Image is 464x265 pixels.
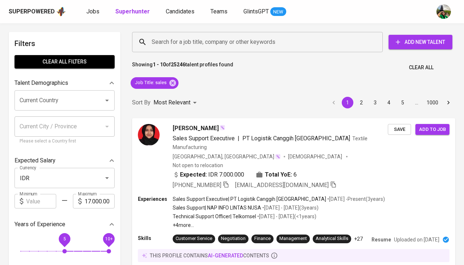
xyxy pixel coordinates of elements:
[173,135,235,142] span: Sales Support Executive
[394,236,439,243] p: Uploaded on [DATE]
[411,99,422,106] div: …
[138,195,173,203] p: Experiences
[173,213,256,220] p: Technical Support Officer | Telkomsel
[238,134,239,143] span: |
[394,38,447,47] span: Add New Talent
[424,97,440,108] button: Go to page 1000
[275,154,281,160] img: magic_wand.svg
[261,204,319,211] p: • [DATE] - [DATE] ( 3 years )
[383,97,395,108] button: Go to page 4
[150,252,269,259] p: this profile contains contents
[20,138,110,145] p: Please select a Country first
[173,182,221,189] span: [PHONE_NUMBER]
[85,194,115,208] input: Value
[173,204,261,211] p: Sales Support | NAP INFO LINTAS NUSA
[288,153,343,160] span: [DEMOGRAPHIC_DATA]
[406,61,436,74] button: Clear All
[173,136,367,150] span: Textile Manufacturing
[9,8,55,16] div: Superpowered
[153,98,190,107] p: Most Relevant
[270,8,286,16] span: NEW
[369,97,381,108] button: Go to page 3
[15,55,115,69] button: Clear All filters
[316,235,348,242] div: Analytical Skills
[326,195,385,203] p: • [DATE] - Present ( 3 years )
[115,8,150,15] b: Superhunter
[242,135,350,142] span: PT Logistik Canggih [GEOGRAPHIC_DATA]
[327,97,455,108] nav: pagination navigation
[293,170,297,179] span: 6
[210,7,229,16] a: Teams
[15,220,65,229] p: Years of Experience
[132,98,151,107] p: Sort By
[15,217,115,232] div: Years of Experience
[219,125,225,131] img: magic_wand.svg
[208,253,243,258] span: AI-generated
[356,97,367,108] button: Go to page 2
[102,95,112,105] button: Open
[388,124,411,135] button: Save
[173,153,281,160] div: [GEOGRAPHIC_DATA], [GEOGRAPHIC_DATA]
[254,235,271,242] div: Finance
[173,162,223,169] p: Not open to relocation
[173,221,385,229] p: +4 more ...
[415,124,449,135] button: Add to job
[166,8,194,15] span: Candidates
[15,153,115,168] div: Expected Salary
[86,8,99,15] span: Jobs
[397,97,408,108] button: Go to page 5
[138,124,160,146] img: 8294e464c50081ddbf70e35620208c16.jpg
[153,96,199,109] div: Most Relevant
[26,194,56,208] input: Value
[354,235,363,243] p: +27
[56,6,66,17] img: app logo
[102,173,112,183] button: Open
[409,63,434,72] span: Clear All
[243,8,269,15] span: GlintsGPT
[265,170,292,179] b: Total YoE:
[180,170,207,179] b: Expected:
[389,35,452,49] button: Add New Talent
[256,213,316,220] p: • [DATE] - [DATE] ( <1 years )
[443,97,454,108] button: Go to next page
[342,97,353,108] button: page 1
[131,77,178,89] div: Job Title: sales
[419,125,446,134] span: Add to job
[15,156,56,165] p: Expected Salary
[176,235,212,242] div: Customer Service
[173,170,244,179] div: IDR 7.000.000
[63,236,66,241] span: 5
[15,79,68,87] p: Talent Demographics
[9,6,66,17] a: Superpoweredapp logo
[221,235,246,242] div: Negotiation
[131,79,171,86] span: Job Title : sales
[15,76,115,90] div: Talent Demographics
[371,236,391,243] p: Resume
[86,7,101,16] a: Jobs
[20,57,109,66] span: Clear All filters
[166,7,196,16] a: Candidates
[235,182,329,189] span: [EMAIL_ADDRESS][DOMAIN_NAME]
[132,61,233,74] p: Showing of talent profiles found
[391,125,407,134] span: Save
[279,235,307,242] div: Management
[173,124,219,133] span: [PERSON_NAME]
[173,195,326,203] p: Sales Support Executive | PT Logistik Canggih [GEOGRAPHIC_DATA]
[15,38,115,49] h6: Filters
[210,8,227,15] span: Teams
[171,62,185,67] b: 25246
[138,235,173,242] p: Skills
[436,4,451,19] img: eva@glints.com
[243,7,286,16] a: GlintsGPT NEW
[115,7,151,16] a: Superhunter
[105,236,112,241] span: 10+
[153,62,166,67] b: 1 - 10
